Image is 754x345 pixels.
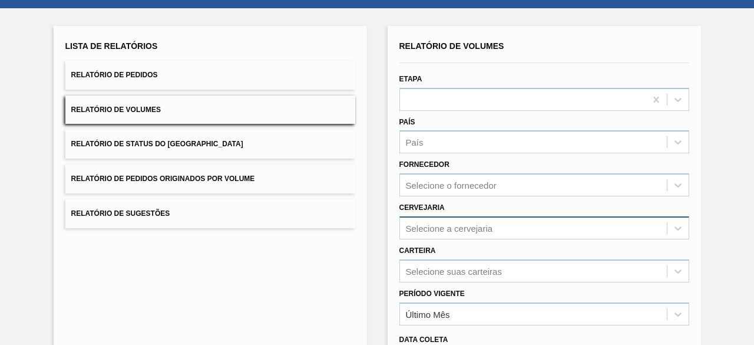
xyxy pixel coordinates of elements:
label: Fornecedor [399,160,449,169]
label: País [399,118,415,126]
button: Relatório de Status do [GEOGRAPHIC_DATA] [65,130,355,159]
span: Relatório de Volumes [71,106,161,114]
span: Lista de Relatórios [65,41,158,51]
button: Relatório de Volumes [65,96,355,124]
div: Selecione o fornecedor [406,180,497,190]
label: Cervejaria [399,203,445,212]
label: Carteira [399,247,436,255]
div: Selecione suas carteiras [406,266,502,276]
span: Relatório de Pedidos Originados por Volume [71,175,255,183]
span: Relatório de Pedidos [71,71,158,79]
span: Relatório de Status do [GEOGRAPHIC_DATA] [71,140,243,148]
span: Data coleta [399,336,448,344]
span: Relatório de Sugestões [71,209,170,218]
div: Último Mês [406,309,450,319]
label: Etapa [399,75,422,83]
div: Selecione a cervejaria [406,223,493,233]
button: Relatório de Pedidos [65,61,355,90]
button: Relatório de Sugestões [65,199,355,228]
label: Período Vigente [399,290,465,298]
span: Relatório de Volumes [399,41,504,51]
div: País [406,137,424,147]
button: Relatório de Pedidos Originados por Volume [65,165,355,193]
